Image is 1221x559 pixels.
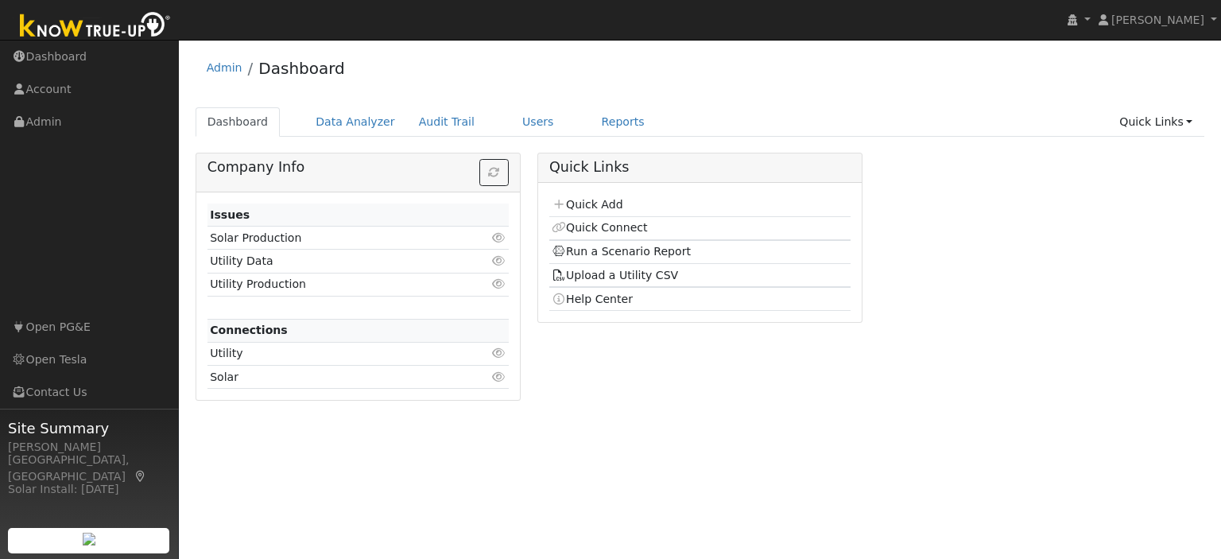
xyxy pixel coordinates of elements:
div: [GEOGRAPHIC_DATA], [GEOGRAPHIC_DATA] [8,452,170,485]
a: Help Center [552,293,633,305]
a: Quick Links [1107,107,1204,137]
span: Site Summary [8,417,170,439]
a: Quick Add [552,198,622,211]
i: Click to view [492,347,506,359]
td: Utility [207,342,460,365]
i: Click to view [492,255,506,266]
a: Run a Scenario Report [552,245,691,258]
img: Know True-Up [12,9,179,45]
a: Upload a Utility CSV [552,269,678,281]
td: Solar [207,366,460,389]
a: Dashboard [196,107,281,137]
a: Data Analyzer [304,107,407,137]
strong: Connections [210,324,288,336]
td: Solar Production [207,227,460,250]
i: Click to view [492,278,506,289]
a: Reports [590,107,657,137]
a: Quick Connect [552,221,647,234]
a: Dashboard [258,59,345,78]
a: Audit Trail [407,107,486,137]
i: Click to view [492,232,506,243]
h5: Company Info [207,159,509,176]
h5: Quick Links [549,159,851,176]
td: Utility Production [207,273,460,296]
img: retrieve [83,533,95,545]
span: [PERSON_NAME] [1111,14,1204,26]
div: [PERSON_NAME] [8,439,170,456]
i: Click to view [492,371,506,382]
td: Utility Data [207,250,460,273]
a: Users [510,107,566,137]
a: Admin [207,61,242,74]
strong: Issues [210,208,250,221]
a: Map [134,470,148,483]
div: Solar Install: [DATE] [8,481,170,498]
